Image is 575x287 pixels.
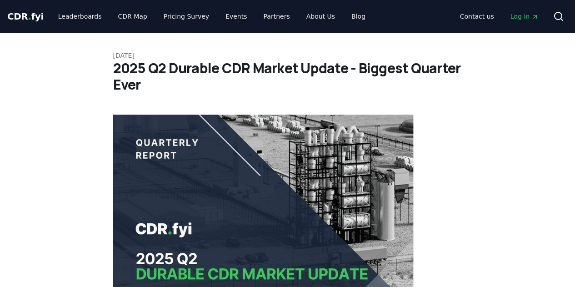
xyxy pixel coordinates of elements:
[218,8,254,25] a: Events
[51,8,109,25] a: Leaderboards
[344,8,373,25] a: Blog
[156,8,216,25] a: Pricing Survey
[453,8,501,25] a: Contact us
[510,12,539,21] span: Log in
[256,8,297,25] a: Partners
[51,8,373,25] nav: Main
[111,8,155,25] a: CDR Map
[299,8,342,25] a: About Us
[453,8,546,25] nav: Main
[7,11,44,22] span: CDR fyi
[28,11,31,22] span: .
[113,51,462,60] p: [DATE]
[113,60,462,93] h1: 2025 Q2 Durable CDR Market Update - Biggest Quarter Ever
[503,8,546,25] a: Log in
[7,10,44,23] a: CDR.fyi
